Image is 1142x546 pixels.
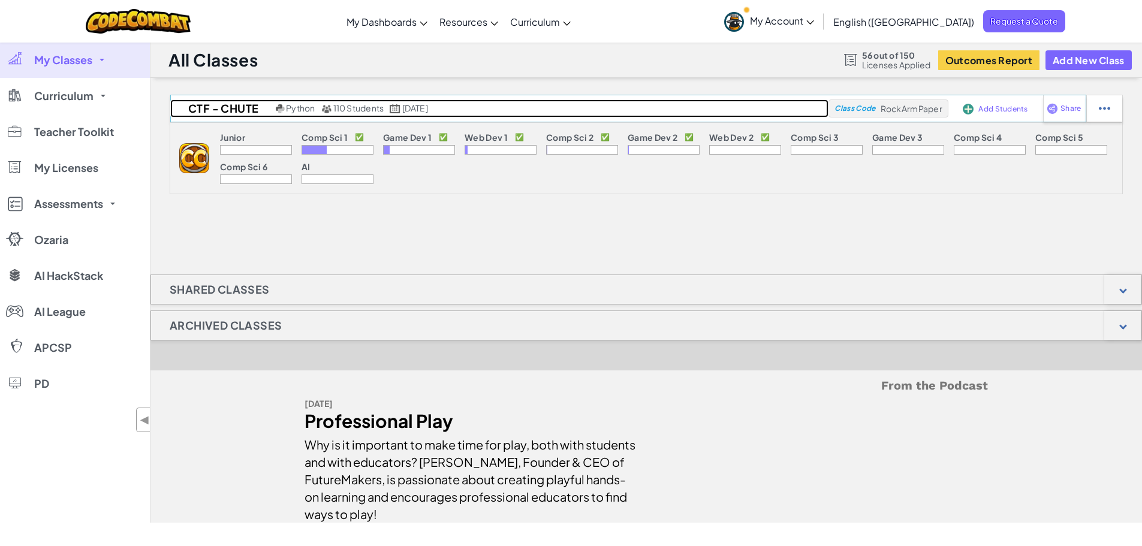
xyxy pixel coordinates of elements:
button: Add New Class [1045,50,1132,70]
p: Game Dev 2 [628,132,677,142]
h1: Shared Classes [151,274,288,304]
span: My Classes [34,55,92,65]
h5: From the Podcast [305,376,988,395]
div: Why is it important to make time for play, both with students and with educators? [PERSON_NAME], ... [305,430,637,523]
img: calendar.svg [390,104,400,113]
span: AI League [34,306,86,317]
span: My Account [750,14,814,27]
img: IconAddStudents.svg [963,104,974,114]
button: Outcomes Report [938,50,1039,70]
p: Comp Sci 2 [546,132,593,142]
span: Add Students [978,105,1028,113]
span: Assessments [34,198,103,209]
img: logo [179,143,209,173]
h1: All Classes [168,49,258,71]
p: Junior [220,132,245,142]
p: Game Dev 3 [872,132,923,142]
img: MultipleUsers.png [321,104,332,113]
p: Comp Sci 4 [954,132,1002,142]
span: Licenses Applied [862,60,931,70]
img: avatar [724,12,744,32]
h2: CTF - Chute [170,99,273,117]
p: ✅ [685,132,694,142]
a: Curriculum [504,5,577,38]
span: AI HackStack [34,270,103,281]
span: RockArmPaper [881,103,942,114]
img: IconStudentEllipsis.svg [1099,103,1110,114]
span: 110 Students [333,102,384,113]
div: Professional Play [305,412,637,430]
p: Web Dev 2 [709,132,754,142]
a: Request a Quote [983,10,1065,32]
a: English ([GEOGRAPHIC_DATA]) [827,5,980,38]
span: Ozaria [34,234,68,245]
p: AI [302,162,311,171]
p: ✅ [355,132,364,142]
p: Comp Sci 6 [220,162,267,171]
img: CodeCombat logo [86,9,191,34]
span: Resources [439,16,487,28]
p: Web Dev 1 [465,132,508,142]
span: Share [1060,105,1081,112]
a: Resources [433,5,504,38]
a: CTF - Chute Python 110 Students [DATE] [170,99,828,117]
span: 56 out of 150 [862,50,931,60]
h1: Archived Classes [151,310,300,340]
p: Comp Sci 1 [302,132,348,142]
span: My Licenses [34,162,98,173]
p: Comp Sci 3 [791,132,839,142]
p: ✅ [761,132,770,142]
div: [DATE] [305,395,637,412]
p: ✅ [439,132,448,142]
a: My Dashboards [341,5,433,38]
span: Python [286,102,315,113]
p: ✅ [515,132,524,142]
span: ◀ [140,411,150,429]
img: python.png [276,104,285,113]
p: Comp Sci 5 [1035,132,1083,142]
img: IconShare_Purple.svg [1047,103,1058,114]
span: English ([GEOGRAPHIC_DATA]) [833,16,974,28]
span: Curriculum [510,16,560,28]
span: [DATE] [402,102,428,113]
p: ✅ [601,132,610,142]
span: My Dashboards [346,16,417,28]
span: Class Code [834,105,875,112]
span: Teacher Toolkit [34,126,114,137]
p: Game Dev 1 [383,132,432,142]
span: Curriculum [34,91,94,101]
a: My Account [718,2,820,40]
